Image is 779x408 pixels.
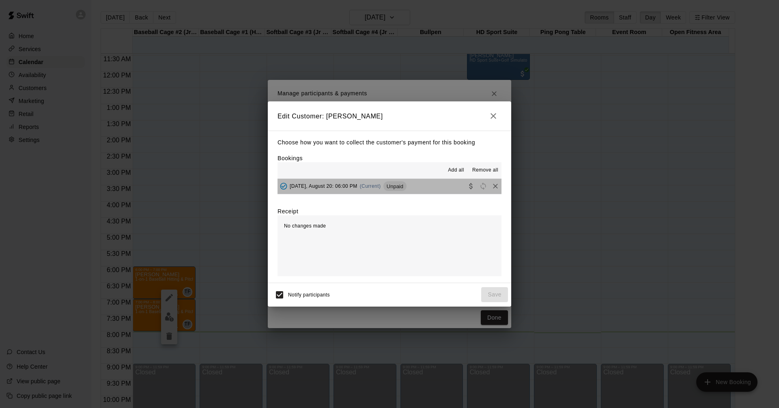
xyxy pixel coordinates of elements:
span: Add all [448,166,464,174]
button: Added - Collect Payment[DATE], August 20: 06:00 PM(Current)UnpaidCollect paymentRescheduleRemove [278,179,501,194]
h2: Edit Customer: [PERSON_NAME] [268,101,511,131]
span: Unpaid [383,183,407,189]
button: Added - Collect Payment [278,180,290,192]
button: Remove all [469,164,501,177]
span: Reschedule [477,183,489,189]
p: Choose how you want to collect the customer's payment for this booking [278,137,501,148]
span: Notify participants [288,292,330,298]
span: (Current) [360,183,381,189]
label: Bookings [278,155,303,161]
label: Receipt [278,207,298,215]
span: Remove all [472,166,498,174]
button: Add all [443,164,469,177]
span: Collect payment [465,183,477,189]
span: No changes made [284,223,326,229]
span: [DATE], August 20: 06:00 PM [290,183,357,189]
span: Remove [489,183,501,189]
